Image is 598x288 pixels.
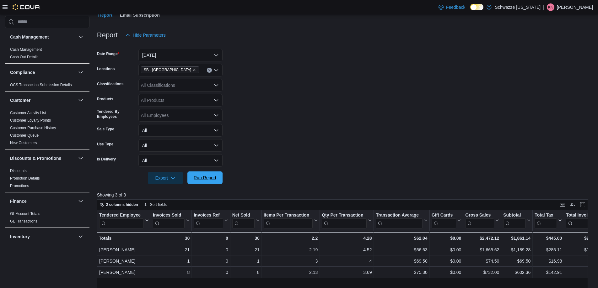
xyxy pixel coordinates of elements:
button: Open list of options [214,98,219,103]
button: Run Report [187,171,223,184]
button: Keyboard shortcuts [559,201,566,208]
div: Subtotal [503,212,525,218]
label: Is Delivery [97,157,116,162]
div: [PERSON_NAME] [99,257,149,265]
button: Qty Per Transaction [322,212,372,228]
div: $69.50 [376,257,427,265]
a: Customer Queue [10,133,39,138]
div: $62.04 [376,234,427,242]
div: Total Tax [535,212,557,218]
span: Promotions [10,183,29,188]
div: Customer [5,109,89,149]
span: Feedback [446,4,465,10]
div: Tendered Employee [99,212,144,228]
div: 2.13 [264,269,318,276]
div: 0 [194,257,228,265]
div: Invoices Ref [194,212,223,218]
div: Cash Management [5,46,89,63]
h3: Customer [10,97,30,103]
div: Gift Card Sales [431,212,456,228]
button: Compliance [10,69,76,76]
span: KK [548,3,553,11]
button: Finance [77,197,84,205]
div: $285.11 [535,246,562,254]
label: Use Type [97,142,113,147]
div: $0.00 [431,257,461,265]
label: Classifications [97,81,124,86]
h3: Discounts & Promotions [10,155,61,161]
div: Compliance [5,81,89,91]
div: $602.36 [503,269,531,276]
button: Remove SB - Boulder from selection in this group [192,68,196,72]
a: New Customers [10,141,37,145]
button: Export [148,172,183,184]
div: 1 [232,257,260,265]
span: SB - [GEOGRAPHIC_DATA] [144,67,191,73]
span: Customer Activity List [10,110,46,115]
button: Total Tax [535,212,562,228]
a: Cash Management [10,47,42,52]
div: $1,861.14 [503,234,531,242]
div: $75.30 [376,269,427,276]
div: [PERSON_NAME] [99,269,149,276]
div: Transaction Average [376,212,422,228]
p: Showing 3 of 3 [97,192,593,198]
button: Open list of options [214,113,219,118]
h3: Report [97,31,118,39]
div: $69.50 [503,257,531,265]
div: 1 [153,257,190,265]
p: | [543,3,544,11]
h3: Finance [10,198,27,204]
button: Items Per Transaction [263,212,318,228]
div: 0 [194,269,228,276]
button: Discounts & Promotions [77,154,84,162]
label: Tendered By Employees [97,109,136,119]
button: Gift Cards [431,212,461,228]
span: Cash Out Details [10,55,39,60]
div: 3 [264,257,318,265]
a: OCS Transaction Submission Details [10,83,72,87]
div: 0 [194,234,228,242]
button: Finance [10,198,76,204]
button: [DATE] [138,49,223,61]
span: Report [98,9,112,21]
span: Export [152,172,179,184]
label: Products [97,97,113,102]
div: 30 [232,234,259,242]
div: [PERSON_NAME] [99,246,149,254]
div: Gross Sales [465,212,494,218]
div: 21 [232,246,260,254]
div: Invoices Sold [153,212,185,228]
a: Customer Loyalty Points [10,118,51,123]
div: 3.69 [322,269,372,276]
button: Net Sold [232,212,259,228]
div: Tendered Employee [99,212,144,218]
button: Customer [77,97,84,104]
div: 8 [232,269,260,276]
button: Clear input [207,68,212,73]
span: Email Subscription [120,9,160,21]
span: GL Transactions [10,219,37,224]
div: $56.63 [376,246,427,254]
button: Sort fields [141,201,169,208]
div: 4.52 [322,246,372,254]
div: Transaction Average [376,212,422,218]
span: OCS Transaction Submission Details [10,82,72,87]
button: Invoices Sold [153,212,190,228]
div: $16.98 [535,257,562,265]
button: Tendered Employee [99,212,149,228]
span: Discounts [10,168,27,173]
p: Schwazze [US_STATE] [495,3,541,11]
div: Finance [5,210,89,228]
button: All [138,124,223,137]
div: $2,472.12 [465,234,499,242]
button: Cash Management [10,34,76,40]
span: SB - Boulder [141,66,199,73]
div: Subtotal [503,212,525,228]
div: $0.00 [431,246,461,254]
button: Invoices Ref [194,212,228,228]
div: Gift Cards [431,212,456,218]
div: Discounts & Promotions [5,167,89,192]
